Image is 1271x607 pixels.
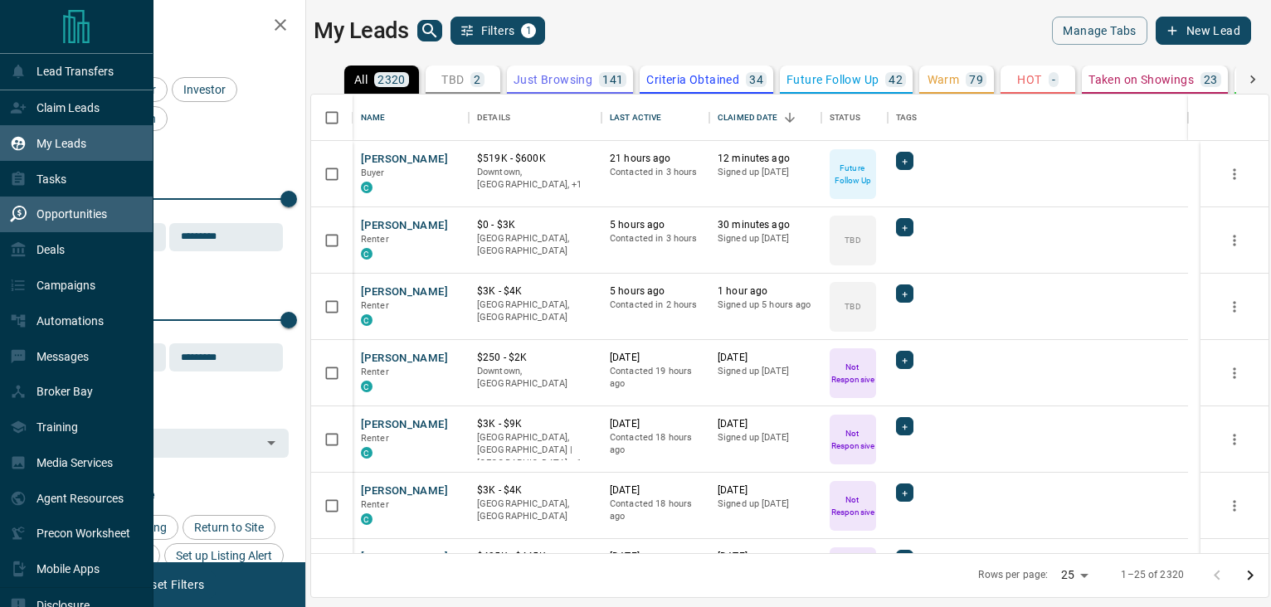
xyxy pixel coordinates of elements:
p: All [354,74,368,85]
p: 1–25 of 2320 [1121,568,1184,582]
p: Rows per page: [978,568,1048,582]
p: [DATE] [718,550,813,564]
div: Claimed Date [718,95,778,141]
button: Sort [778,106,801,129]
p: $3K - $4K [477,483,593,498]
div: + [896,483,913,502]
p: 5 hours ago [610,284,701,299]
div: condos.ca [361,447,373,459]
p: [GEOGRAPHIC_DATA], [GEOGRAPHIC_DATA] [477,498,593,523]
p: [DATE] [718,351,813,365]
button: more [1222,228,1247,253]
span: Buyer [361,168,385,178]
p: Signed up [DATE] [718,166,813,179]
p: $3K - $4K [477,284,593,299]
p: Signed up [DATE] [718,365,813,378]
p: Taken on Showings [1088,74,1194,85]
span: + [902,285,908,302]
div: + [896,351,913,369]
p: 141 [602,74,623,85]
span: Renter [361,433,389,444]
p: [DATE] [718,417,813,431]
p: [DATE] [610,483,701,498]
div: Claimed Date [709,95,821,141]
p: [DATE] [718,483,813,498]
span: + [902,418,908,435]
span: Set up Listing Alert [170,549,278,562]
span: Renter [361,234,389,245]
p: $519K - $600K [477,152,593,166]
div: Details [469,95,601,141]
span: Renter [361,367,389,377]
p: 21 hours ago [610,152,701,166]
p: [GEOGRAPHIC_DATA], [GEOGRAPHIC_DATA] [477,299,593,324]
div: condos.ca [361,314,373,326]
button: [PERSON_NAME] [361,483,448,499]
p: $250 - $2K [477,351,593,365]
button: [PERSON_NAME] [361,284,448,300]
p: 30 minutes ago [718,218,813,232]
div: Status [830,95,860,141]
div: Name [361,95,386,141]
div: + [896,218,913,236]
span: + [902,484,908,501]
div: Return to Site [183,515,275,540]
p: [DATE] [610,550,701,564]
button: Go to next page [1234,559,1267,592]
h2: Filters [53,17,289,36]
p: $3K - $9K [477,417,593,431]
button: more [1222,361,1247,386]
button: more [1222,294,1247,319]
p: Future Follow Up [786,74,879,85]
button: more [1222,427,1247,452]
p: Not Responsive [831,361,874,386]
button: [PERSON_NAME] [361,550,448,566]
button: Filters1 [450,17,546,45]
div: + [896,417,913,435]
button: more [1222,162,1247,187]
button: [PERSON_NAME] [361,417,448,433]
div: condos.ca [361,513,373,525]
p: Signed up [DATE] [718,232,813,245]
p: TBD [845,300,860,313]
p: Contacted in 3 hours [610,232,701,245]
div: + [896,550,913,568]
button: more [1222,493,1247,518]
p: 5 hours ago [610,218,701,232]
p: 1 hour ago [718,284,813,299]
p: Just Browsing [514,74,592,85]
div: Name [353,95,469,141]
span: + [902,551,908,567]
div: 25 [1054,563,1094,587]
span: + [902,219,908,236]
p: $0 - $3K [477,218,593,232]
button: Manage Tabs [1052,17,1147,45]
div: condos.ca [361,248,373,260]
div: + [896,152,913,170]
div: + [896,284,913,303]
span: Renter [361,499,389,510]
div: Status [821,95,888,141]
p: 2320 [377,74,406,85]
button: Open [260,431,283,454]
button: [PERSON_NAME] [361,218,448,234]
div: condos.ca [361,182,373,193]
p: HOT [1017,74,1041,85]
p: TBD [441,74,464,85]
div: Last Active [610,95,661,141]
p: Contacted 18 hours ago [610,431,701,457]
button: search button [417,20,442,41]
span: Renter [361,300,389,311]
span: + [902,352,908,368]
p: 34 [749,74,763,85]
p: 42 [889,74,903,85]
p: Contacted 18 hours ago [610,498,701,523]
div: Investor [172,77,237,102]
p: 23 [1204,74,1218,85]
p: Future Follow Up [831,162,874,187]
p: [GEOGRAPHIC_DATA], [GEOGRAPHIC_DATA] [477,232,593,258]
p: Toronto [477,431,593,470]
p: Not Responsive [831,493,874,518]
p: TBD [845,234,860,246]
p: Contacted 19 hours ago [610,365,701,391]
